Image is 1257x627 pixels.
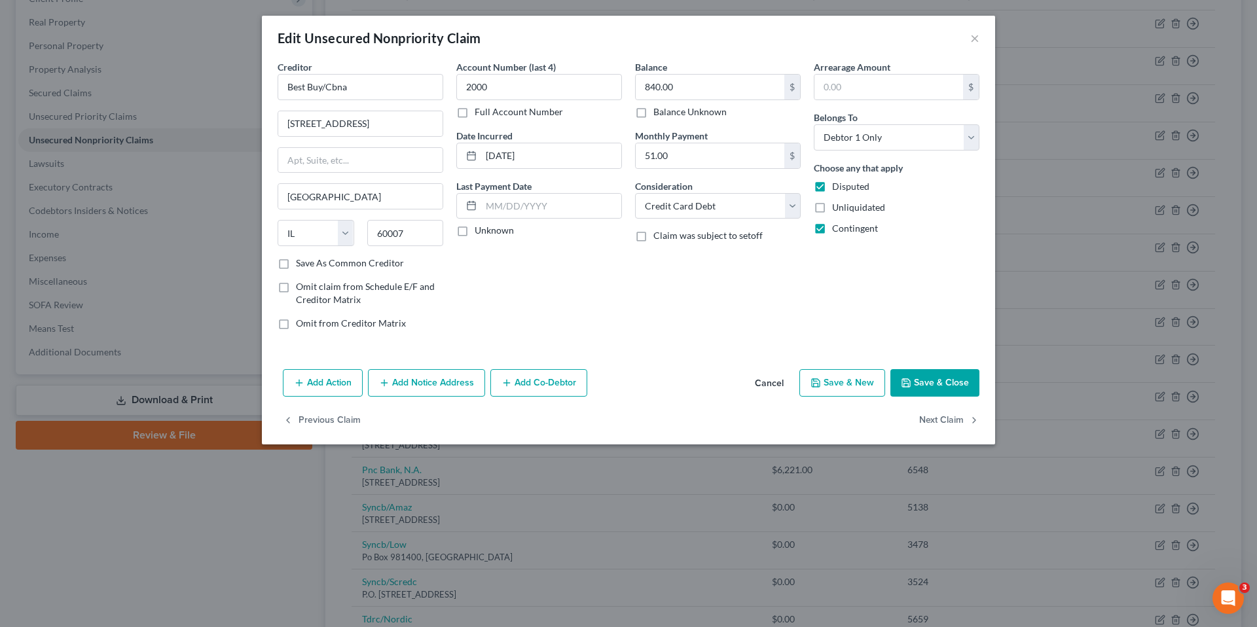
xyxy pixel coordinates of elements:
[456,129,513,143] label: Date Incurred
[456,60,556,74] label: Account Number (last 4)
[296,257,404,270] label: Save As Common Creditor
[278,74,443,100] input: Search creditor by name...
[456,74,622,100] input: XXXX
[278,29,481,47] div: Edit Unsecured Nonpriority Claim
[814,161,903,175] label: Choose any that apply
[832,223,878,234] span: Contingent
[1212,582,1244,614] iframe: Intercom live chat
[635,179,693,193] label: Consideration
[296,281,435,305] span: Omit claim from Schedule E/F and Creditor Matrix
[278,62,312,73] span: Creditor
[784,75,800,99] div: $
[814,60,890,74] label: Arrearage Amount
[832,202,885,213] span: Unliquidated
[296,317,406,329] span: Omit from Creditor Matrix
[814,75,963,99] input: 0.00
[653,230,763,241] span: Claim was subject to setoff
[890,369,979,397] button: Save & Close
[278,111,443,136] input: Enter address...
[635,60,667,74] label: Balance
[481,194,621,219] input: MM/DD/YYYY
[283,369,363,397] button: Add Action
[283,407,361,435] button: Previous Claim
[490,369,587,397] button: Add Co-Debtor
[636,143,784,168] input: 0.00
[635,129,708,143] label: Monthly Payment
[1239,582,1250,593] span: 3
[368,369,485,397] button: Add Notice Address
[963,75,979,99] div: $
[278,184,443,209] input: Enter city...
[278,148,443,173] input: Apt, Suite, etc...
[814,112,858,123] span: Belongs To
[456,179,532,193] label: Last Payment Date
[832,181,869,192] span: Disputed
[475,224,514,237] label: Unknown
[784,143,800,168] div: $
[744,370,794,397] button: Cancel
[481,143,621,168] input: MM/DD/YYYY
[919,407,979,435] button: Next Claim
[475,105,563,118] label: Full Account Number
[636,75,784,99] input: 0.00
[970,30,979,46] button: ×
[653,105,727,118] label: Balance Unknown
[799,369,885,397] button: Save & New
[367,220,444,246] input: Enter zip...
